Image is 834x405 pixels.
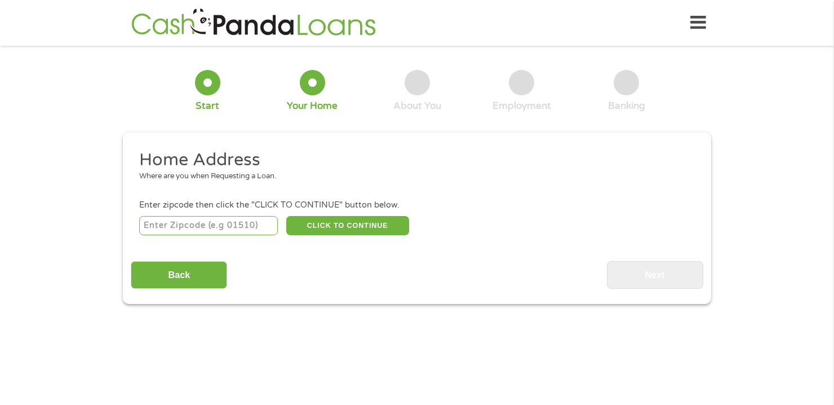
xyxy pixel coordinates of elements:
[139,216,278,235] input: Enter Zipcode (e.g 01510)
[196,100,219,112] div: Start
[608,100,645,112] div: Banking
[131,261,227,289] input: Back
[607,261,703,289] input: Next
[287,100,338,112] div: Your Home
[493,100,551,112] div: Employment
[139,171,687,182] div: Where are you when Requesting a Loan.
[139,199,695,212] div: Enter zipcode then click the "CLICK TO CONTINUE" button below.
[139,149,687,171] h2: Home Address
[286,216,409,235] button: CLICK TO CONTINUE
[393,100,441,112] div: About You
[128,7,379,39] img: GetLoanNow Logo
